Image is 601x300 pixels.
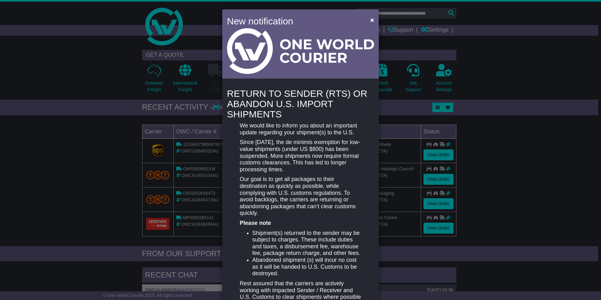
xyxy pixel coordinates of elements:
img: Light [227,28,374,74]
p: Since [DATE], the de minimis exemption for low-value shipments (under US $800) has been suspended... [240,139,361,173]
button: Close [367,13,377,26]
p: Our goal is to get all packages to their destination as quickly as possible, while complying with... [240,176,361,217]
li: Shipment(s) returned to the sender may be subject to charges. These include duties and taxes, a d... [252,230,361,257]
span: × [370,16,374,23]
p: We would like to inform you about an important update regarding your shipment(s) to the U.S. [240,122,361,136]
h4: New notification [227,14,361,28]
li: Abandoned shipment (s) will incur no cost as it will be handed to U.S. Customs to be destroyed. [252,257,361,277]
strong: Please note [240,220,271,226]
h4: RETURN TO SENDER (RTS) OR ABANDON U.S. IMPORT SHIPMENTS [227,88,374,119]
